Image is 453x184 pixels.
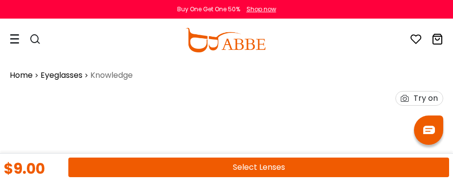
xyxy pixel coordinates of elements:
[10,69,33,81] a: Home
[41,69,82,81] a: Eyeglasses
[185,28,266,52] img: abbeglasses.com
[423,126,435,134] img: chat
[247,5,276,14] div: Shop now
[177,5,240,14] div: Buy One Get One 50%
[242,5,276,13] a: Shop now
[90,69,133,81] span: Knowledge
[413,92,438,105] div: Try on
